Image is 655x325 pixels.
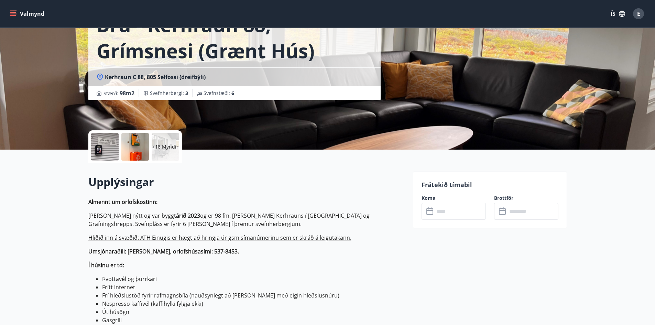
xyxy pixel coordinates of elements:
[150,90,188,97] span: Svefnherbergi :
[204,90,234,97] span: Svefnstæði :
[102,283,405,291] li: Frítt internet
[607,8,629,20] button: ÍS
[152,143,178,150] p: +18 Myndir
[102,308,405,316] li: Útihúsögn
[494,195,558,202] label: Brottför
[637,10,640,18] span: E
[231,90,234,96] span: 6
[103,89,134,97] span: Stærð :
[422,180,558,189] p: Frátekið tímabil
[185,90,188,96] span: 3
[8,8,47,20] button: menu
[88,212,405,228] p: [PERSON_NAME] nýtt og var byggt og er 98 fm. [PERSON_NAME] Kerhrauns í [GEOGRAPHIC_DATA] og Grafn...
[88,248,239,255] strong: Umsjónaraðili: [PERSON_NAME], orlofshúsasími: 537-8453.
[88,234,351,241] ins: Hliðið inn á svæðið: ATH Einugis er hægt að hringja úr gsm símanúmerinu sem er skráð á leigutakann.
[176,212,200,219] strong: árið 2023
[88,174,405,189] h2: Upplýsingar
[88,261,124,269] strong: Í húsinu er td:
[120,89,134,97] span: 98 m2
[97,11,372,64] h1: Brú - Kerhraun 88, Grímsnesi (grænt hús)
[102,316,405,324] li: Gasgrill
[630,6,647,22] button: E
[102,291,405,300] li: Frí hleðslustöð fyrir rafmagnsbíla (nauðsynlegt að [PERSON_NAME] með eigin hleðslusnúru)
[88,198,157,206] strong: Almennt um orlofskostinn:
[102,300,405,308] li: Nespresso kaffivél (kaffihylki fylgja ekki)
[105,73,206,81] span: Kerhraun C 88, 805 Selfossi (dreifbýli)
[422,195,486,202] label: Koma
[102,275,405,283] li: Þvottavél og þurrkari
